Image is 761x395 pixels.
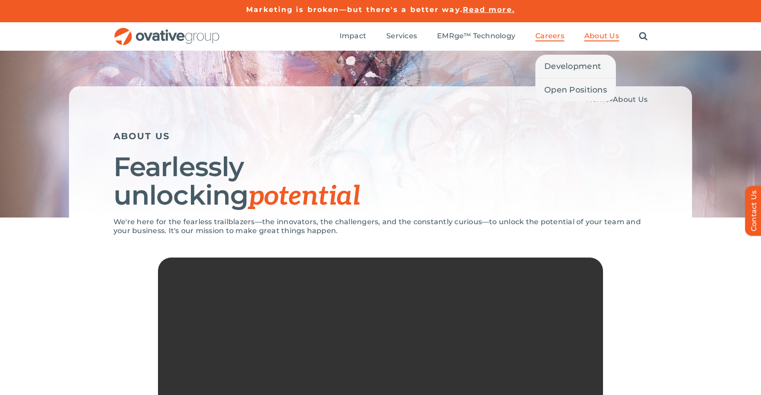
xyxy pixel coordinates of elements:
h1: Fearlessly unlocking [113,153,648,211]
a: OG_Full_horizontal_RGB [113,27,220,35]
a: Open Positions [535,78,616,101]
nav: Menu [340,22,648,51]
a: Services [386,32,417,41]
a: Search [639,32,648,41]
a: About Us [584,32,619,41]
span: potential [248,181,360,213]
h5: ABOUT US [113,131,648,141]
span: About Us [613,95,648,104]
a: Marketing is broken—but there's a better way. [246,5,463,14]
a: Read more. [463,5,515,14]
span: » [587,95,648,104]
span: Development [544,60,601,73]
a: EMRge™ Technology [437,32,515,41]
span: Open Positions [544,84,607,96]
a: Development [535,55,616,78]
p: We're here for the fearless trailblazers—the innovators, the challengers, and the constantly curi... [113,218,648,235]
a: Careers [535,32,564,41]
a: Impact [340,32,366,41]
